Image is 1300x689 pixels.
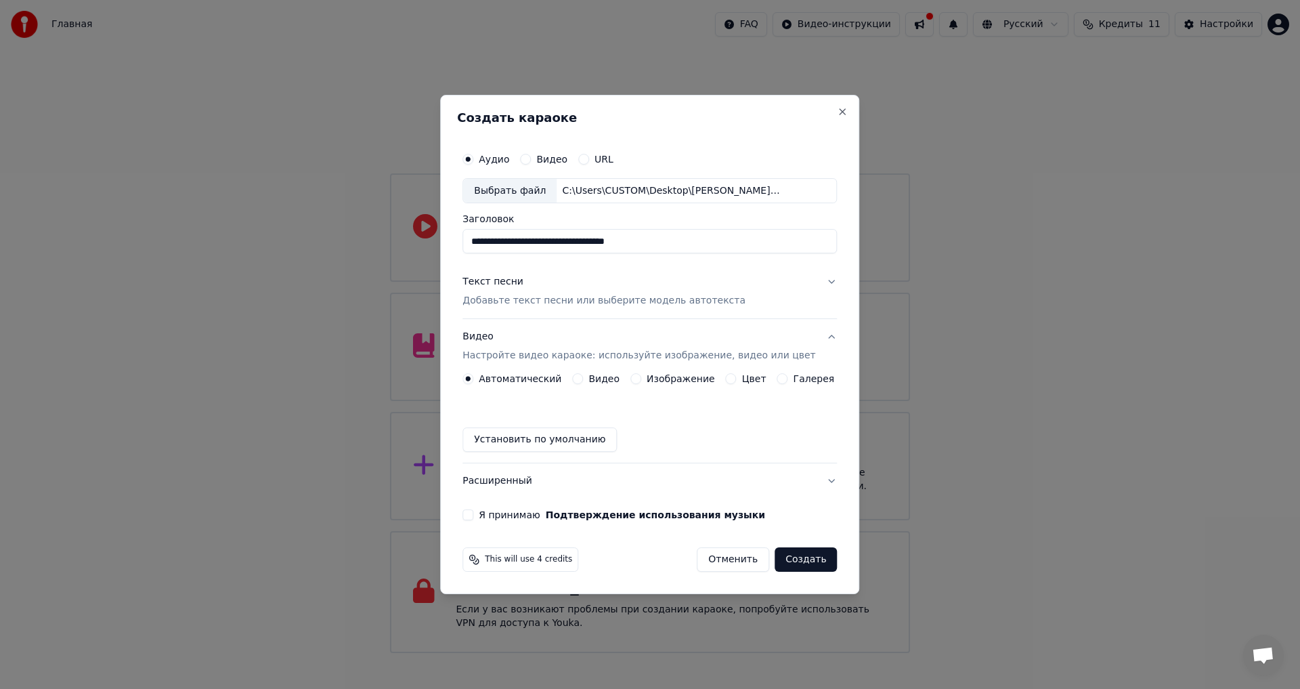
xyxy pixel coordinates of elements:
[485,554,572,565] span: This will use 4 credits
[594,154,613,164] label: URL
[536,154,567,164] label: Видео
[462,373,837,463] div: ВидеоНастройте видео караоке: используйте изображение, видео или цвет
[697,547,769,572] button: Отменить
[479,154,509,164] label: Аудио
[457,112,842,124] h2: Создать караоке
[462,427,617,452] button: Установить по умолчанию
[479,510,765,520] label: Я принимаю
[462,331,815,363] div: Видео
[462,349,815,362] p: Настройте видео караоке: используйте изображение, видео или цвет
[794,374,835,383] label: Галерея
[775,547,837,572] button: Создать
[462,463,837,499] button: Расширенный
[462,265,837,319] button: Текст песниДобавьте текст песни или выберите модель автотекста
[462,276,523,289] div: Текст песни
[462,295,745,308] p: Добавьте текст песни или выберите модель автотекста
[557,184,787,198] div: C:\Users\CUSTOM\Desktop\[PERSON_NAME], [PERSON_NAME] - Бул янымда.mp3
[742,374,766,383] label: Цвет
[546,510,765,520] button: Я принимаю
[588,374,620,383] label: Видео
[647,374,715,383] label: Изображение
[462,320,837,374] button: ВидеоНастройте видео караоке: используйте изображение, видео или цвет
[479,374,561,383] label: Автоматический
[463,179,557,203] div: Выбрать файл
[462,215,837,224] label: Заголовок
